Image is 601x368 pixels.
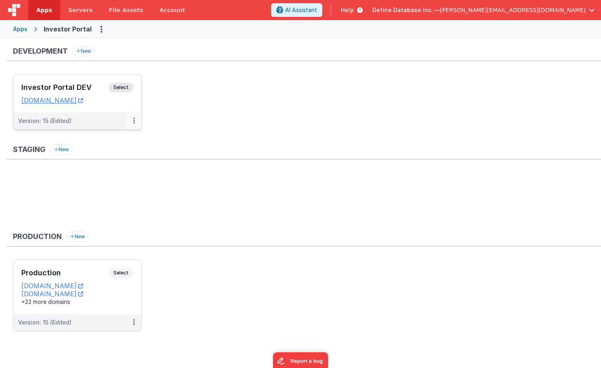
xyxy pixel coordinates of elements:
[109,6,144,14] span: File Assets
[13,47,68,55] h3: Development
[341,6,354,14] span: Help
[440,6,586,14] span: [PERSON_NAME][EMAIL_ADDRESS][DOMAIN_NAME]
[18,318,71,326] div: Version: 15
[109,268,134,278] span: Select
[21,282,83,290] a: [DOMAIN_NAME]
[109,83,134,92] span: Select
[21,298,134,306] div: +22 more domains
[50,319,71,326] span: (Edited)
[285,6,317,14] span: AI Assistant
[68,6,92,14] span: Servers
[67,231,89,242] button: New
[271,3,322,17] button: AI Assistant
[73,46,95,56] button: New
[44,24,92,34] div: Investor Portal
[21,83,109,91] h3: Investor Portal DEV
[18,117,71,125] div: Version: 15
[13,146,46,154] h3: Staging
[95,23,108,35] button: Options
[13,233,62,241] h3: Production
[36,6,52,14] span: Apps
[21,290,83,298] a: [DOMAIN_NAME]
[21,269,109,277] h3: Production
[21,96,83,104] a: [DOMAIN_NAME]
[372,6,595,14] button: Define Database Inc. — [PERSON_NAME][EMAIL_ADDRESS][DOMAIN_NAME]
[50,144,73,155] button: New
[372,6,440,14] span: Define Database Inc. —
[50,117,71,124] span: (Edited)
[13,25,27,33] div: Apps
